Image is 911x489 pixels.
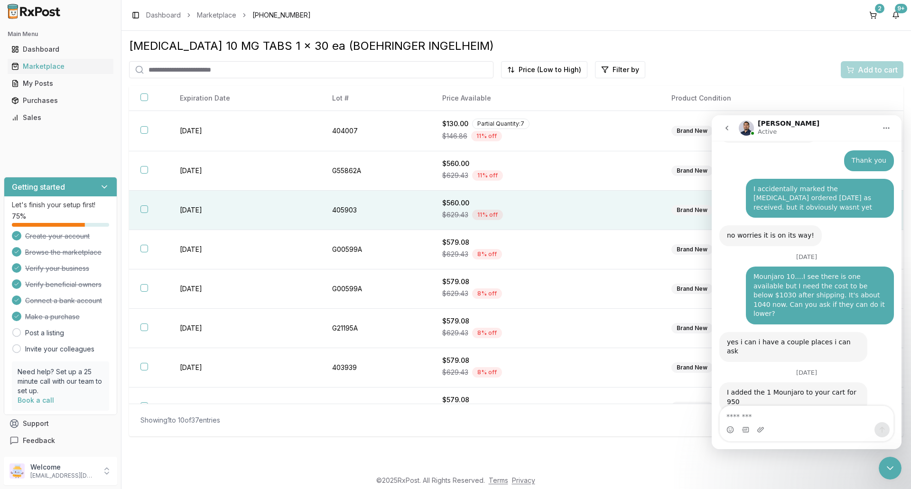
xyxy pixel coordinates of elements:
[660,86,832,111] th: Product Condition
[18,367,103,396] p: Need help? Set up a 25 minute call with our team to set up.
[168,191,321,230] td: [DATE]
[595,61,645,78] button: Filter by
[4,76,117,91] button: My Posts
[442,289,468,298] span: $629.43
[501,61,587,78] button: Price (Low to High)
[442,159,649,168] div: $560.00
[4,4,65,19] img: RxPost Logo
[671,402,713,412] div: Brand New
[442,356,649,365] div: $579.08
[25,248,102,257] span: Browse the marketplace
[11,79,110,88] div: My Posts
[168,111,321,151] td: [DATE]
[865,8,881,23] button: 2
[168,388,321,427] td: [DATE]
[168,230,321,269] td: [DATE]
[671,362,713,373] div: Brand New
[442,238,649,247] div: $579.08
[8,92,113,109] a: Purchases
[321,111,430,151] td: 404007
[875,4,884,13] div: 2
[489,476,508,484] a: Terms
[442,210,468,220] span: $629.43
[25,344,94,354] a: Invite your colleagues
[431,86,660,111] th: Price Available
[168,269,321,309] td: [DATE]
[4,42,117,57] button: Dashboard
[25,231,90,241] span: Create your account
[472,288,502,299] div: 8 % off
[613,65,639,74] span: Filter by
[168,309,321,348] td: [DATE]
[888,8,903,23] button: 9+
[671,166,713,176] div: Brand New
[442,316,649,326] div: $579.08
[442,131,467,141] span: $146.86
[11,45,110,54] div: Dashboard
[8,30,113,38] h2: Main Menu
[4,59,117,74] button: Marketplace
[11,113,110,122] div: Sales
[671,205,713,215] div: Brand New
[30,472,96,480] p: [EMAIL_ADDRESS][DOMAIN_NAME]
[472,210,503,220] div: 11 % off
[168,86,321,111] th: Expiration Date
[12,181,65,193] h3: Getting started
[671,244,713,255] div: Brand New
[321,230,430,269] td: G00599A
[168,348,321,388] td: [DATE]
[512,476,535,484] a: Privacy
[442,198,649,208] div: $560.00
[442,368,468,377] span: $629.43
[442,328,468,338] span: $629.43
[472,249,502,259] div: 8 % off
[9,463,25,479] img: User avatar
[879,457,902,480] iframe: Intercom live chat
[4,415,117,432] button: Support
[8,41,113,58] a: Dashboard
[140,415,220,425] div: Showing 1 to 10 of 37 entries
[472,328,502,338] div: 8 % off
[18,396,54,404] a: Book a call
[472,119,530,129] div: Partial Quantity: 7
[321,191,430,230] td: 405903
[472,170,503,181] div: 11 % off
[321,151,430,191] td: G55862A
[11,96,110,105] div: Purchases
[712,115,902,449] iframe: Intercom live chat
[4,432,117,449] button: Feedback
[25,312,80,322] span: Make a purchase
[25,296,102,305] span: Connect a bank account
[519,65,581,74] span: Price (Low to High)
[11,62,110,71] div: Marketplace
[197,10,236,20] a: Marketplace
[442,395,649,405] div: $579.08
[252,10,311,20] span: [PHONE_NUMBER]
[23,436,55,445] span: Feedback
[321,309,430,348] td: G21195A
[25,280,102,289] span: Verify beneficial owners
[25,328,64,338] a: Post a listing
[168,151,321,191] td: [DATE]
[12,200,109,210] p: Let's finish your setup first!
[321,86,430,111] th: Lot #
